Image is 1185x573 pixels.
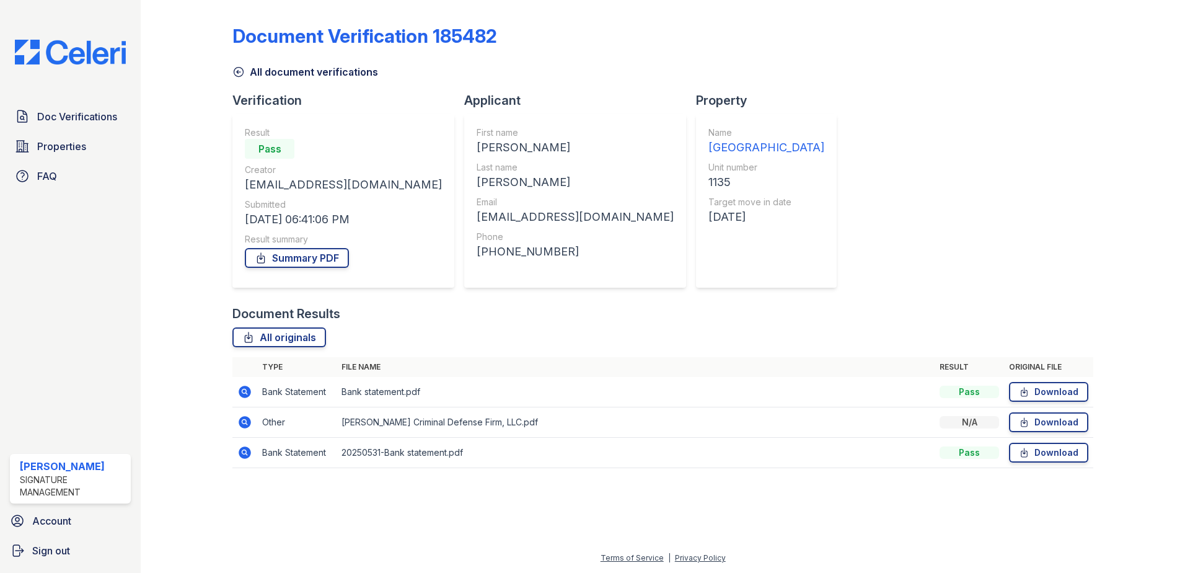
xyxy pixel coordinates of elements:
div: [PERSON_NAME] [477,174,674,191]
div: Document Verification 185482 [232,25,497,47]
div: Property [696,92,847,109]
span: FAQ [37,169,57,184]
a: Account [5,509,136,533]
div: [GEOGRAPHIC_DATA] [708,139,824,156]
div: [PERSON_NAME] [20,459,126,474]
div: Phone [477,231,674,243]
td: [PERSON_NAME] Criminal Defense Firm, LLC.pdf [337,407,935,438]
th: Type [257,357,337,377]
div: First name [477,127,674,139]
div: [DATE] [708,208,824,226]
th: Original file [1004,357,1093,377]
div: Email [477,196,674,208]
div: [EMAIL_ADDRESS][DOMAIN_NAME] [245,176,442,193]
div: [DATE] 06:41:06 PM [245,211,442,228]
a: FAQ [10,164,131,189]
a: Name [GEOGRAPHIC_DATA] [708,127,824,156]
div: Target move in date [708,196,824,208]
div: Result summary [245,233,442,246]
th: Result [935,357,1004,377]
span: Properties [37,139,86,154]
div: Creator [245,164,442,176]
td: 20250531-Bank statement.pdf [337,438,935,468]
div: Document Results [232,305,340,322]
div: [PERSON_NAME] [477,139,674,156]
th: File name [337,357,935,377]
span: Account [32,513,71,528]
span: Sign out [32,543,70,558]
div: Submitted [245,198,442,211]
div: Pass [245,139,294,159]
div: Unit number [708,161,824,174]
div: Last name [477,161,674,174]
a: Privacy Policy [675,553,726,562]
a: Terms of Service [601,553,664,562]
div: Pass [940,446,999,459]
a: Properties [10,134,131,159]
div: Result [245,127,442,139]
div: Verification [232,92,464,109]
a: Doc Verifications [10,104,131,129]
div: 1135 [708,174,824,191]
td: Bank Statement [257,438,337,468]
a: Download [1009,443,1088,463]
div: [EMAIL_ADDRESS][DOMAIN_NAME] [477,208,674,226]
a: All document verifications [232,64,378,79]
td: Other [257,407,337,438]
div: Signature Management [20,474,126,499]
a: All originals [232,327,326,347]
td: Bank Statement [257,377,337,407]
div: Applicant [464,92,696,109]
span: Doc Verifications [37,109,117,124]
td: Bank statement.pdf [337,377,935,407]
a: Sign out [5,538,136,563]
div: Name [708,127,824,139]
div: | [668,553,671,562]
div: N/A [940,416,999,429]
a: Summary PDF [245,248,349,268]
div: Pass [940,386,999,398]
a: Download [1009,382,1088,402]
a: Download [1009,412,1088,432]
div: [PHONE_NUMBER] [477,243,674,260]
img: CE_Logo_Blue-a8612792a0a2168367f1c8372b55b34899dd931a85d93a1a3d3e32e68fde9ad4.png [5,40,136,64]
